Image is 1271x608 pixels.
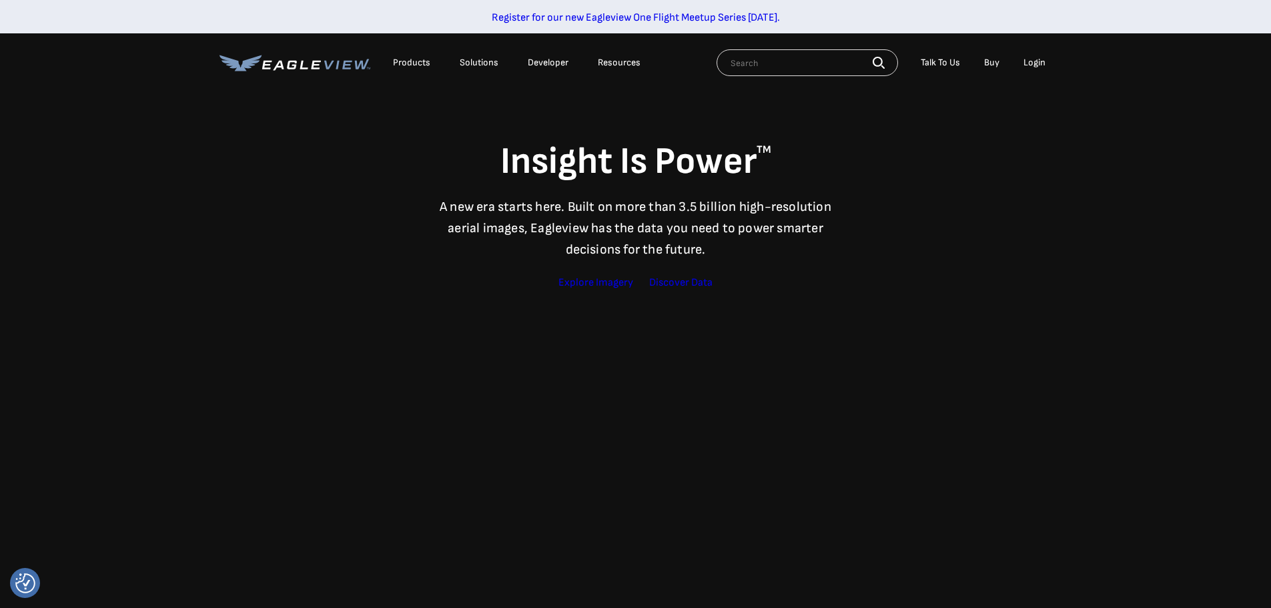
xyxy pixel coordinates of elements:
[650,276,759,304] a: Discover Data
[220,139,1052,186] h1: Insight Is Power
[757,143,771,156] sup: TM
[393,57,430,69] div: Products
[450,9,822,25] a: Register for our new Eagleview One Flight Meetup Series [DATE].
[432,196,840,260] p: A new era starts here. Built on more than 3.5 billion high-resolution aerial images, Eagleview ha...
[460,57,498,69] div: Solutions
[528,57,568,69] a: Developer
[1023,57,1045,69] div: Login
[15,573,35,593] button: Consent Preferences
[717,49,898,76] input: Search
[512,276,634,304] a: Explore Imagery
[15,573,35,593] img: Revisit consent button
[921,57,960,69] div: Talk To Us
[598,57,641,69] div: Resources
[984,57,999,69] a: Buy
